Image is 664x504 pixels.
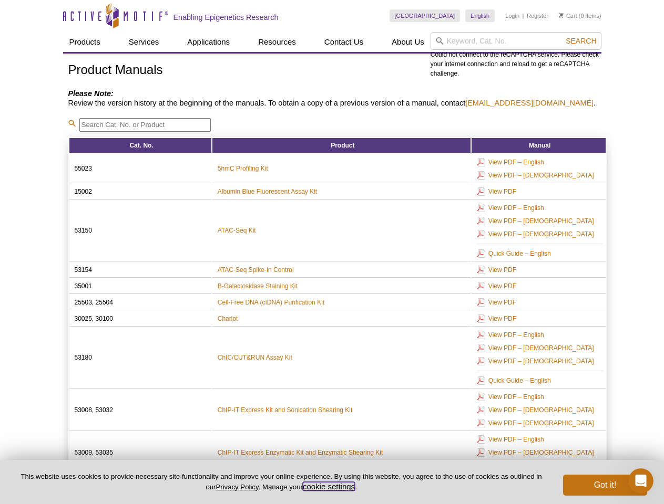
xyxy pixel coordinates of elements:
[477,186,516,197] a: View PDF
[566,37,596,45] span: Search
[563,36,599,46] button: Search
[79,118,211,132] input: Search Cat. No. or Product
[385,32,431,52] a: About Us
[477,228,594,240] a: View PDF – [DEMOGRAPHIC_DATA]
[218,164,268,173] a: 5hmC Profiling Kit
[477,215,594,227] a: View PDF – [DEMOGRAPHIC_DATA]
[63,32,107,52] a: Products
[431,32,601,50] input: Keyword, Cat. No.
[69,184,211,199] td: 15002
[218,265,294,275] a: ATAC-Seq Spike-In Control
[68,63,607,78] h1: Product Manuals
[465,98,594,108] a: [EMAIL_ADDRESS][DOMAIN_NAME]
[477,417,594,429] a: View PDF – [DEMOGRAPHIC_DATA]
[477,342,594,354] a: View PDF – [DEMOGRAPHIC_DATA]
[559,9,601,22] li: (0 items)
[477,355,594,367] a: View PDF – [DEMOGRAPHIC_DATA]
[431,32,601,78] div: Could not connect to the reCAPTCHA service. Please check your internet connection and reload to g...
[218,314,238,323] a: Chariot
[563,475,647,496] button: Got it!
[477,264,516,276] a: View PDF
[318,32,370,52] a: Contact Us
[68,89,114,98] em: Please Note:
[69,138,211,153] th: Cat. No.
[216,483,258,491] a: Privacy Policy
[69,295,211,310] td: 25503, 25504
[477,202,544,214] a: View PDF – English
[477,313,516,324] a: View PDF
[218,226,256,235] a: ATAC-Seq Kit
[303,482,355,491] button: cookie settings
[628,468,653,493] iframe: Intercom live chat
[181,32,236,52] a: Applications
[69,390,211,431] td: 53008, 53032
[523,9,524,22] li: |
[218,353,292,362] a: ChIC/CUT&RUN Assay Kit
[17,472,546,492] p: This website uses cookies to provide necessary site functionality and improve your online experie...
[69,328,211,388] td: 53180
[477,391,544,403] a: View PDF – English
[477,404,594,416] a: View PDF – [DEMOGRAPHIC_DATA]
[218,298,324,307] a: Cell-Free DNA (cfDNA) Purification Kit
[69,279,211,294] td: 35001
[68,89,607,108] h4: Review the version history at the beginning of the manuals. To obtain a copy of a previous versio...
[477,248,551,259] a: Quick Guide – English
[173,13,279,22] h2: Enabling Epigenetics Research
[559,12,577,19] a: Cart
[69,432,211,474] td: 53009, 53035
[477,170,594,181] a: View PDF – [DEMOGRAPHIC_DATA]
[218,405,353,415] a: ChIP-IT Express Kit and Sonication Shearing Kit
[477,447,594,458] a: View PDF – [DEMOGRAPHIC_DATA]
[477,329,544,341] a: View PDF – English
[69,155,211,183] td: 55023
[559,13,564,18] img: Your Cart
[465,9,495,22] a: English
[69,262,211,278] td: 53154
[252,32,302,52] a: Resources
[69,201,211,261] td: 53150
[477,280,516,292] a: View PDF
[505,12,519,19] a: Login
[527,12,548,19] a: Register
[477,375,551,386] a: Quick Guide – English
[218,281,298,291] a: B-Galactosidase Staining Kit
[390,9,461,22] a: [GEOGRAPHIC_DATA]
[477,297,516,308] a: View PDF
[218,448,383,457] a: ChIP-IT Express Enzymatic Kit and Enzymatic Shearing Kit
[69,311,211,327] td: 30025, 30100
[218,187,317,196] a: Albumin Blue Fluorescent Assay Kit
[472,138,606,153] th: Manual
[477,434,544,445] a: View PDF – English
[212,138,471,153] th: Product
[477,156,544,168] a: View PDF – English
[122,32,166,52] a: Services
